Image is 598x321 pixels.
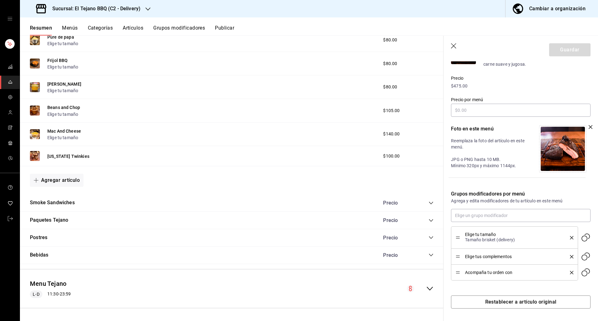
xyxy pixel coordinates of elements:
[377,235,417,241] div: Precio
[30,279,66,288] button: Menu Tejano
[429,235,434,240] button: collapse-category-row
[383,131,400,137] span: $140.00
[451,125,528,133] p: Foto en este menú
[383,84,397,90] span: $80.00
[581,252,591,262] svg: Grupo modificador en esté menú
[451,75,591,82] p: Precio
[123,25,143,35] button: Artículos
[30,82,40,92] img: Preview
[429,218,434,223] button: collapse-category-row
[465,254,560,259] span: Elige tus complementos
[47,87,78,94] button: Elige tu tamaño
[566,271,573,274] button: delete
[20,274,444,303] div: collapse-menu-row
[30,129,40,139] img: Preview
[465,270,560,275] span: Acompaña tu orden con
[377,217,417,223] div: Precio
[465,237,560,243] p: Tamaño brisket (delivery)
[451,104,591,117] input: $0.00
[88,25,113,35] button: Categorías
[541,127,585,171] img: Preview
[451,198,591,204] p: Agrega y edita modificadores de tu artículo en este menú
[383,37,397,43] span: $80.00
[153,25,205,35] button: Grupos modificadores
[30,234,47,241] button: Postres
[377,200,417,206] div: Precio
[47,40,78,47] button: Elige tu tamaño
[451,83,591,89] p: $475.00
[465,232,560,237] span: Elige tu tamaño
[30,199,75,206] button: Smoke Sandwiches
[30,174,83,187] button: Agregar artículo
[30,25,52,35] button: Resumen
[429,201,434,205] button: collapse-category-row
[47,111,78,117] button: Elige tu tamaño
[7,16,12,21] button: open drawer
[30,59,40,68] img: Preview
[429,253,434,257] button: collapse-category-row
[47,64,78,70] button: Elige tu tamaño
[30,291,42,298] span: L-D
[451,97,591,102] label: Precio por menú
[30,217,69,224] button: Paquetes Tejano
[30,106,40,116] img: Preview
[30,290,71,298] div: 11:30 - 23:59
[30,151,40,161] img: Preview
[383,153,400,159] span: $100.00
[47,5,140,12] h3: Sucursal: El Tejano BBQ (C2 - Delivery)
[451,190,591,198] p: Grupos modificadores por menú
[451,209,591,222] input: Elige un grupo modificador
[62,25,78,35] button: Menús
[383,107,400,114] span: $105.00
[581,233,591,243] svg: Grupo modificador en esté menú
[581,267,591,277] svg: Grupo modificador en esté menú
[377,252,417,258] div: Precio
[47,34,74,40] button: Puré de papa
[30,252,48,259] button: Bebidas
[47,81,81,87] button: [PERSON_NAME]
[215,25,234,35] button: Publicar
[451,295,591,309] button: Restablecer a artículo original
[47,104,80,111] button: Beans and Chop
[566,236,573,239] button: delete
[451,138,528,169] p: Reemplaza la foto del artículo en este menú. JPG o PNG hasta 10 MB. Mínimo 320px y máximo 1144px.
[383,60,397,67] span: $80.00
[47,135,78,141] button: Elige tu tamaño
[47,128,81,134] button: Mac And Cheese
[47,57,68,64] button: Frijol BBQ
[529,4,586,13] div: Cambiar a organización
[30,35,40,45] img: Preview
[566,255,573,258] button: delete
[47,153,89,159] button: [US_STATE] Twinkies
[30,25,598,35] div: navigation tabs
